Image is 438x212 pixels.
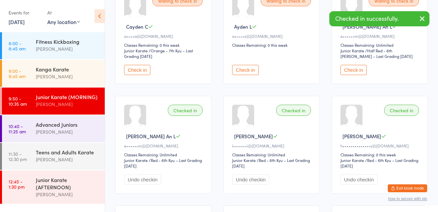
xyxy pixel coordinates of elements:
[340,65,367,75] button: Check in
[36,156,99,163] div: [PERSON_NAME]
[36,128,99,136] div: [PERSON_NAME]
[232,152,313,157] div: Classes Remaining: Unlimited
[340,48,413,59] span: / Half Red - 6th [PERSON_NAME] – Last Grading [DATE]
[36,100,99,108] div: [PERSON_NAME]
[124,174,161,185] button: Undo checkin
[124,48,148,53] div: Junior Karate
[124,152,205,157] div: Classes Remaining: Unlimited
[329,11,429,26] div: Checked in successfully.
[342,133,381,140] span: [PERSON_NAME]
[234,133,273,140] span: [PERSON_NAME]
[124,157,202,169] span: / Red - 6th Kyu – Last Grading [DATE]
[2,60,105,87] a: 9:00 -9:45 amKanga Karate[PERSON_NAME]
[36,38,99,45] div: Fitness Kickboxing
[340,33,421,39] div: e••••••m@[DOMAIN_NAME]
[340,174,378,185] button: Undo checkin
[168,105,203,116] div: Checked in
[232,33,313,39] div: a•••••z@[DOMAIN_NAME]
[36,148,99,156] div: Teens and Adults Karate
[9,7,41,18] div: Events for
[124,65,150,75] button: Check in
[384,105,419,116] div: Checked in
[232,65,258,75] button: Check in
[9,96,27,106] time: 9:50 - 10:35 am
[126,23,148,30] span: Cayden C
[47,7,80,18] div: At
[340,48,364,53] div: Junior Karate
[232,42,313,48] div: Classes Remaining: 0 this week
[124,42,205,48] div: Classes Remaining: 0 this week
[232,174,269,185] button: Undo checkin
[234,23,252,30] span: Ayden L
[342,23,392,30] span: [PERSON_NAME] An L
[36,45,99,53] div: [PERSON_NAME]
[340,157,418,169] span: / Red - 6th Kyu – Last Grading [DATE]
[2,143,105,170] a: 11:30 -12:30 pmTeens and Adults Karate[PERSON_NAME]
[2,32,105,59] a: 8:00 -8:45 amFitness Kickboxing[PERSON_NAME]
[2,171,105,204] a: 12:45 -1:30 pmJunior Karate (AFTERNOON)[PERSON_NAME]
[340,157,364,163] div: Junior Karate
[340,152,421,157] div: Classes Remaining: 0 this week
[340,42,421,48] div: Classes Remaining: Unlimited
[9,151,27,162] time: 11:30 - 12:30 pm
[124,48,193,59] span: / Orange - 7th Kyu – Last Grading [DATE]
[124,157,148,163] div: Junior Karate
[388,184,427,192] button: Exit kiosk mode
[36,191,99,198] div: [PERSON_NAME]
[36,66,99,73] div: Kanga Karate
[126,133,176,140] span: [PERSON_NAME] An L
[232,157,256,163] div: Junior Karate
[124,143,205,148] div: e••••••m@[DOMAIN_NAME]
[232,143,313,148] div: l•••••••i@[DOMAIN_NAME]
[36,176,99,191] div: Junior Karate (AFTERNOON)
[9,68,26,79] time: 9:00 - 9:45 am
[9,123,26,134] time: 10:40 - 11:25 am
[276,105,311,116] div: Checked in
[9,18,25,25] a: [DATE]
[47,18,80,25] div: Any location
[388,197,427,201] button: how to secure with pin
[9,40,26,51] time: 8:00 - 8:45 am
[36,93,99,100] div: Junior Karate (MORNING)
[124,33,205,39] div: a••••a@[DOMAIN_NAME]
[36,73,99,80] div: [PERSON_NAME]
[9,179,25,189] time: 12:45 - 1:30 pm
[36,121,99,128] div: Advanced Juniors
[2,115,105,142] a: 10:40 -11:25 amAdvanced Juniors[PERSON_NAME]
[232,157,310,169] span: / Red - 6th Kyu – Last Grading [DATE]
[340,143,421,148] div: h••••••••••••••y@[DOMAIN_NAME]
[2,88,105,115] a: 9:50 -10:35 amJunior Karate (MORNING)[PERSON_NAME]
